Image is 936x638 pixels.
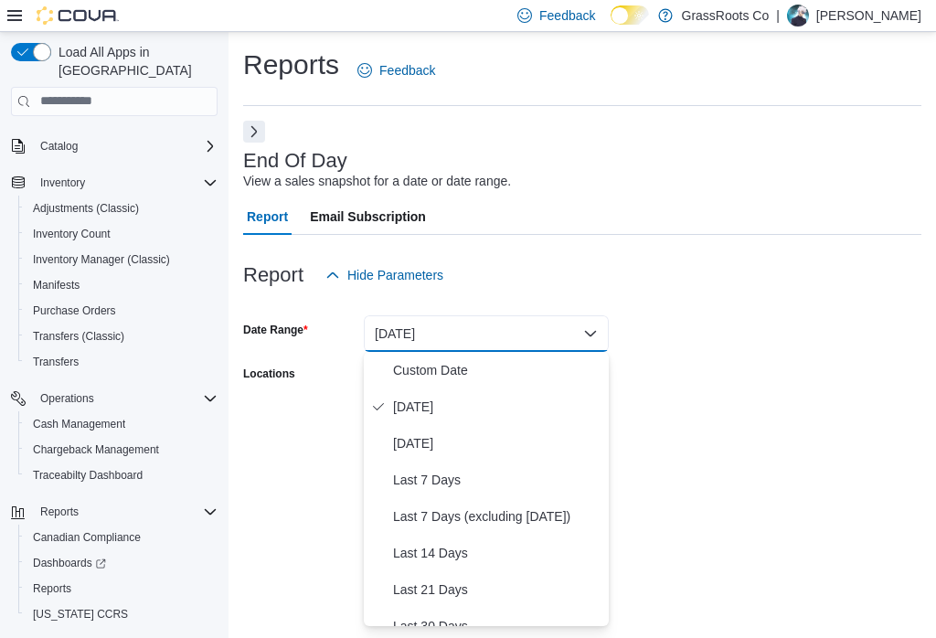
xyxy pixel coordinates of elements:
span: Washington CCRS [26,603,218,625]
span: [DATE] [393,432,601,454]
button: Inventory [4,170,225,196]
span: Transfers (Classic) [26,325,218,347]
span: Custom Date [393,359,601,381]
span: Inventory [40,175,85,190]
button: Inventory Count [18,221,225,247]
span: Cash Management [33,417,125,431]
span: Reports [40,505,79,519]
button: Manifests [18,272,225,298]
span: Report [247,198,288,235]
span: Inventory [33,172,218,194]
span: Reports [33,581,71,596]
a: Transfers [26,351,86,373]
span: Purchase Orders [26,300,218,322]
a: Inventory Count [26,223,118,245]
span: Manifests [33,278,80,292]
label: Date Range [243,323,308,337]
button: Cash Management [18,411,225,437]
h3: End Of Day [243,150,347,172]
span: Load All Apps in [GEOGRAPHIC_DATA] [51,43,218,80]
span: Dashboards [26,552,218,574]
button: Transfers (Classic) [18,324,225,349]
button: Inventory Manager (Classic) [18,247,225,272]
a: Manifests [26,274,87,296]
input: Dark Mode [611,5,649,25]
label: Locations [243,367,295,381]
button: Chargeback Management [18,437,225,463]
button: Operations [4,386,225,411]
span: Reports [33,501,218,523]
a: Inventory Manager (Classic) [26,249,177,271]
button: Hide Parameters [318,257,451,293]
a: Dashboards [26,552,113,574]
button: Transfers [18,349,225,375]
span: Hide Parameters [347,266,443,284]
button: Reports [18,576,225,601]
span: Purchase Orders [33,303,116,318]
p: GrassRoots Co [682,5,770,27]
span: Canadian Compliance [26,526,218,548]
a: [US_STATE] CCRS [26,603,135,625]
span: Operations [40,391,94,406]
button: Catalog [33,135,85,157]
span: Inventory Count [33,227,111,241]
span: Transfers [26,351,218,373]
span: Canadian Compliance [33,530,141,545]
a: Canadian Compliance [26,526,148,548]
button: [DATE] [364,315,609,352]
a: Adjustments (Classic) [26,197,146,219]
span: Adjustments (Classic) [26,197,218,219]
button: Next [243,121,265,143]
span: [DATE] [393,396,601,418]
p: | [776,5,780,27]
span: Inventory Manager (Classic) [26,249,218,271]
span: Transfers (Classic) [33,329,124,344]
div: Select listbox [364,352,609,626]
button: [US_STATE] CCRS [18,601,225,627]
button: Adjustments (Classic) [18,196,225,221]
span: Cash Management [26,413,218,435]
span: Last 7 Days (excluding [DATE]) [393,505,601,527]
span: Feedback [539,6,595,25]
button: Inventory [33,172,92,194]
a: Dashboards [18,550,225,576]
span: Reports [26,578,218,600]
span: Inventory Manager (Classic) [33,252,170,267]
a: Cash Management [26,413,133,435]
a: Feedback [350,52,442,89]
span: Traceabilty Dashboard [26,464,218,486]
span: Traceabilty Dashboard [33,468,143,483]
p: [PERSON_NAME] [816,5,921,27]
a: Purchase Orders [26,300,123,322]
span: Chargeback Management [26,439,218,461]
span: Catalog [40,139,78,154]
button: Canadian Compliance [18,525,225,550]
span: Dark Mode [611,25,612,26]
h1: Reports [243,47,339,83]
span: Manifests [26,274,218,296]
button: Catalog [4,133,225,159]
span: Dashboards [33,556,106,570]
span: Chargeback Management [33,442,159,457]
span: Last 14 Days [393,542,601,564]
button: Purchase Orders [18,298,225,324]
span: Transfers [33,355,79,369]
a: Traceabilty Dashboard [26,464,150,486]
span: Last 7 Days [393,469,601,491]
span: Last 30 Days [393,615,601,637]
span: Email Subscription [310,198,426,235]
span: Operations [33,388,218,409]
span: Adjustments (Classic) [33,201,139,216]
button: Operations [33,388,101,409]
span: Last 21 Days [393,579,601,601]
span: [US_STATE] CCRS [33,607,128,622]
span: Catalog [33,135,218,157]
button: Reports [33,501,86,523]
a: Chargeback Management [26,439,166,461]
img: Cova [37,6,119,25]
div: View a sales snapshot for a date or date range. [243,172,511,191]
a: Reports [26,578,79,600]
span: Inventory Count [26,223,218,245]
button: Traceabilty Dashboard [18,463,225,488]
h3: Report [243,264,303,286]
